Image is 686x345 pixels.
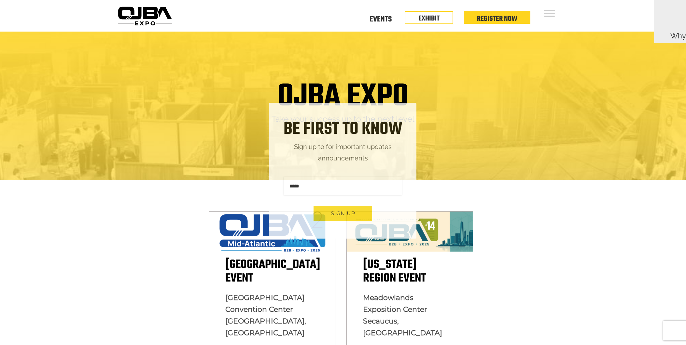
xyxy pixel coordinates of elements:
[120,114,566,124] h2: Take your success up to the next level
[477,13,517,24] a: Register Now
[363,293,442,337] span: Meadowlands Exposition Center Secaucus, [GEOGRAPHIC_DATA]
[225,255,320,288] span: [GEOGRAPHIC_DATA] Event
[277,80,409,114] h1: OJBA EXPO
[269,141,417,164] p: Sign up to for important updates announcements
[269,119,417,140] h1: Be first to know
[363,255,426,288] span: [US_STATE] Region Event
[225,293,306,337] span: [GEOGRAPHIC_DATA] Convention Center [GEOGRAPHIC_DATA], [GEOGRAPHIC_DATA]
[418,13,440,24] a: EXHIBIT
[314,206,372,221] button: Sign up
